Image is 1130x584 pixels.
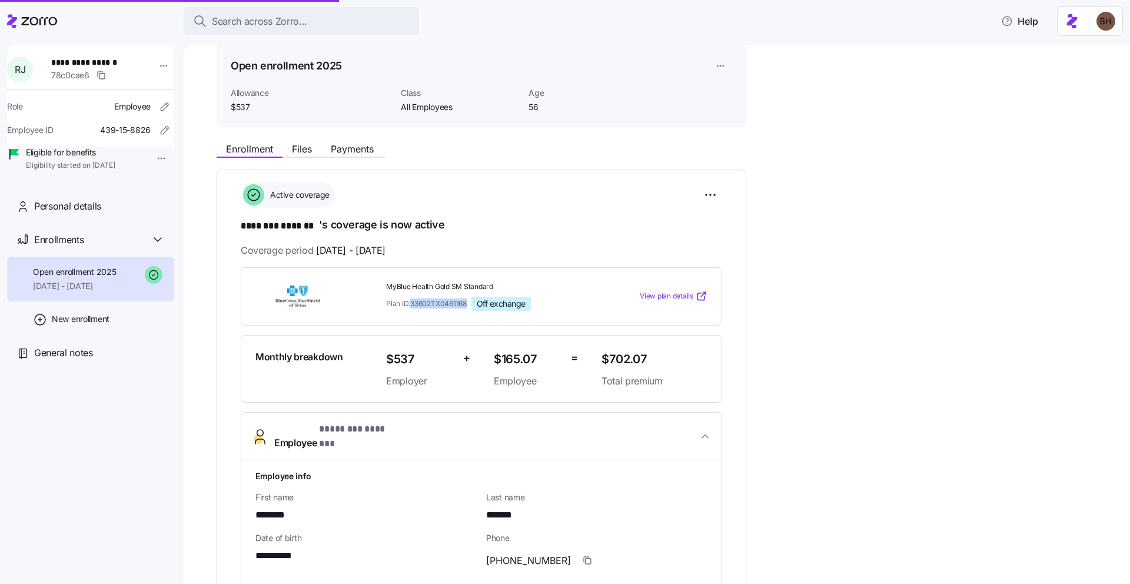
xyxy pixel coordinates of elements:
span: 78c0cae6 [51,69,89,81]
span: View plan details [640,291,693,302]
span: [DATE] - [DATE] [316,243,385,258]
span: Allowance [231,87,391,99]
span: Eligible for benefits [26,147,115,158]
span: Employer [386,374,454,389]
span: Date of birth [255,532,477,544]
h1: Open enrollment 2025 [231,58,342,73]
span: [PHONE_NUMBER] [486,553,571,568]
span: Eligibility started on [DATE] [26,161,115,171]
span: Enrollment [226,144,273,154]
span: Employee [494,374,561,389]
span: Last name [486,492,707,503]
span: Coverage period [241,243,385,258]
span: Help [1001,14,1038,28]
span: Enrollments [34,233,84,247]
button: Help [992,9,1048,33]
h1: 's coverage is now active [241,217,722,234]
button: Search across Zorro... [184,7,419,35]
span: [DATE] - [DATE] [33,280,116,292]
span: Open enrollment 2025 [33,266,116,278]
span: 56 [529,101,647,113]
span: Files [292,144,312,154]
h1: Employee info [255,470,707,482]
span: Age [529,87,647,99]
span: Phone [486,532,707,544]
span: Search across Zorro... [212,14,307,29]
span: Personal details [34,199,101,214]
span: R J [15,65,25,74]
span: $537 [386,350,454,369]
span: Employee ID [7,124,54,136]
span: Class [401,87,519,99]
span: $702.07 [601,350,707,369]
img: c3c218ad70e66eeb89914ccc98a2927c [1096,12,1115,31]
span: MyBlue Health Gold SM Standard [386,282,592,292]
span: New enrollment [52,313,109,325]
span: Total premium [601,374,707,389]
span: Off exchange [477,298,526,309]
span: = [571,350,578,367]
span: $537 [231,101,391,113]
span: All Employees [401,101,519,113]
span: Active coverage [267,189,330,201]
span: + [463,350,470,367]
span: General notes [34,346,93,360]
span: $165.07 [494,350,561,369]
span: 439-15-8826 [100,124,151,136]
a: View plan details [640,290,707,302]
span: Employee [114,101,151,112]
span: Role [7,101,23,112]
img: Blue Cross and Blue Shield of Texas [255,283,340,310]
span: Monthly breakdown [255,350,343,364]
span: First name [255,492,477,503]
span: Payments [331,144,374,154]
span: Plan ID: 33602TX0461168 [386,298,467,308]
span: Employee [274,422,402,450]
